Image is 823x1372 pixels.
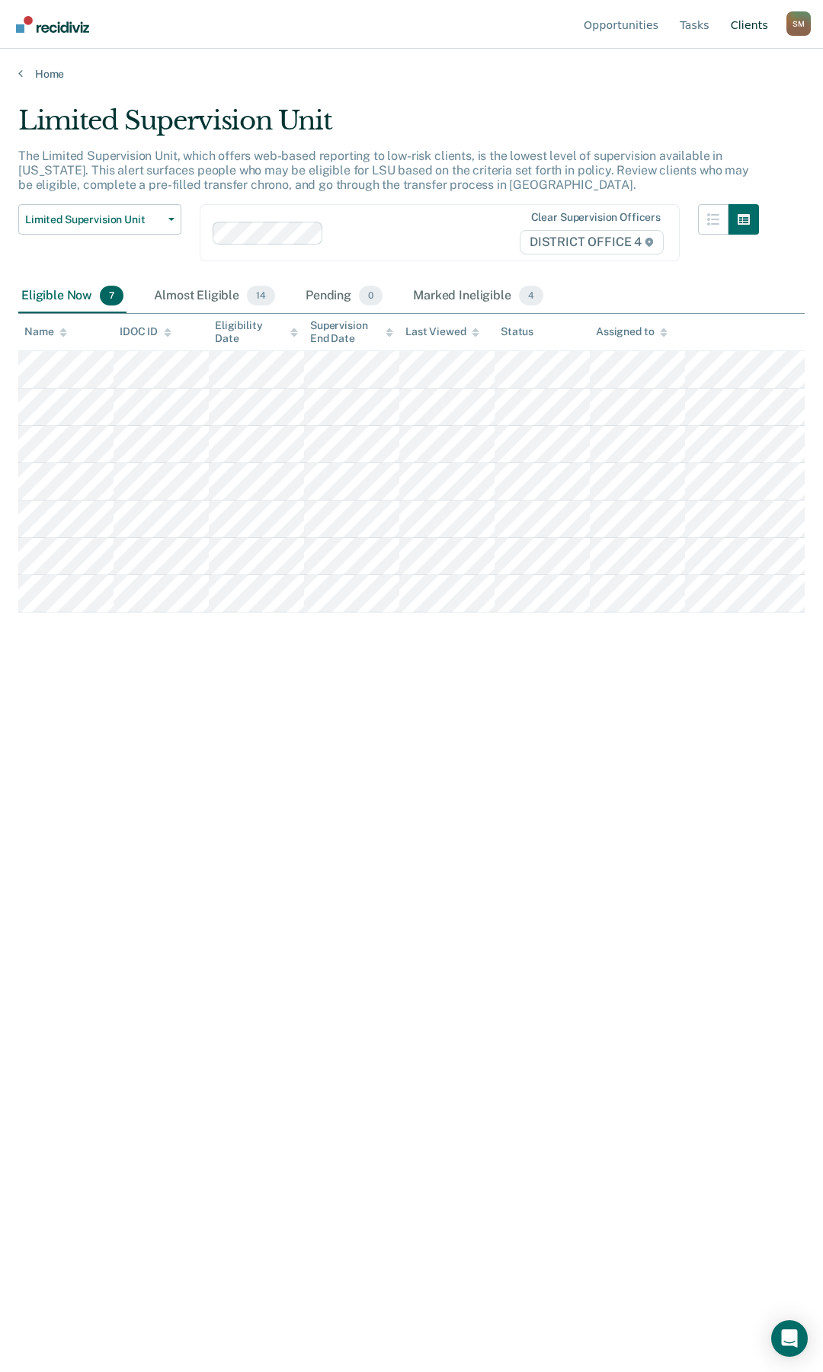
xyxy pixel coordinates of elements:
span: 0 [359,286,383,305]
div: IDOC ID [120,325,171,338]
span: DISTRICT OFFICE 4 [520,230,664,254]
div: Status [501,325,533,338]
div: Last Viewed [405,325,479,338]
div: Almost Eligible [151,280,278,313]
a: Home [18,67,805,81]
span: 14 [247,286,275,305]
div: S M [786,11,811,36]
div: Clear supervision officers [531,211,661,224]
div: Eligibility Date [215,319,298,345]
div: Pending [303,280,386,313]
p: The Limited Supervision Unit, which offers web-based reporting to low-risk clients, is the lowest... [18,149,749,192]
div: Limited Supervision Unit [18,105,759,149]
div: Name [24,325,67,338]
div: Marked Ineligible [410,280,546,313]
span: 4 [519,286,543,305]
button: Profile dropdown button [786,11,811,36]
div: Eligible Now [18,280,126,313]
span: 7 [100,286,123,305]
img: Recidiviz [16,16,89,33]
span: Limited Supervision Unit [25,213,162,226]
div: Assigned to [596,325,668,338]
div: Supervision End Date [310,319,393,345]
div: Open Intercom Messenger [771,1320,808,1357]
